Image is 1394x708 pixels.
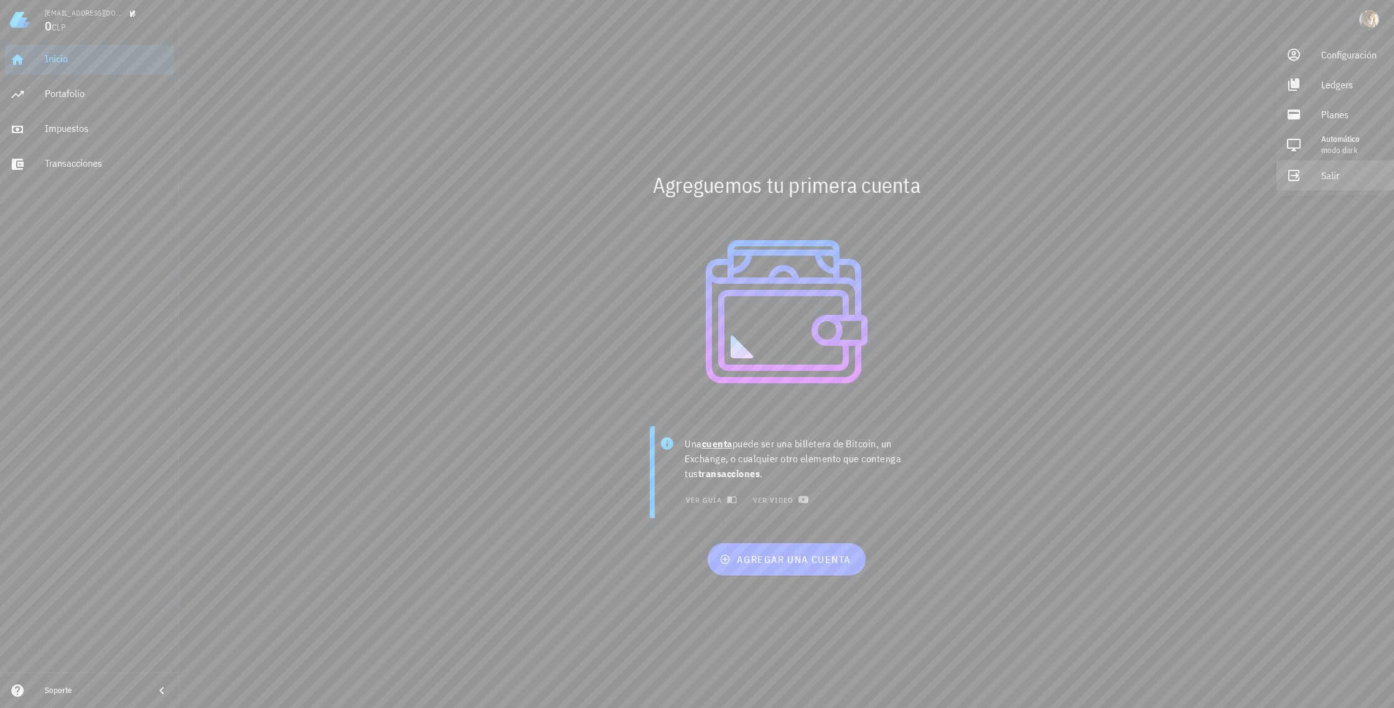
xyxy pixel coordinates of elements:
[1321,134,1384,144] div: Automático
[708,543,865,575] button: agregar una cuenta
[1321,163,1384,188] div: Salir
[752,495,806,505] span: ver video
[5,45,174,75] a: Inicio
[702,437,732,450] b: cuenta
[45,8,124,18] div: [EMAIL_ADDRESS][DOMAIN_NAME]
[45,53,169,65] div: Inicio
[45,123,169,134] div: Impuestos
[677,491,742,508] button: ver guía
[722,553,851,566] span: agregar una cuenta
[5,149,174,179] a: Transacciones
[1359,10,1379,30] div: avatar
[685,436,914,481] p: Una puede ser una billetera de Bitcoin, un Exchange, o cualquier otro elemento que contenga tus .
[45,88,169,100] div: Portafolio
[10,10,30,30] img: LedgiFi
[744,491,814,508] a: ver video
[1321,102,1384,127] div: Planes
[1321,42,1384,67] div: Configuración
[45,686,144,696] div: Soporte
[45,17,52,34] span: 0
[685,495,734,505] span: ver guía
[5,80,174,109] a: Portafolio
[1321,72,1384,97] div: Ledgers
[52,22,66,33] span: CLP
[45,157,169,169] div: Transacciones
[698,467,760,480] b: transacciones
[418,165,1156,205] div: Agreguemos tu primera cuenta
[1321,145,1357,156] span: modo Dark
[5,114,174,144] a: Impuestos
